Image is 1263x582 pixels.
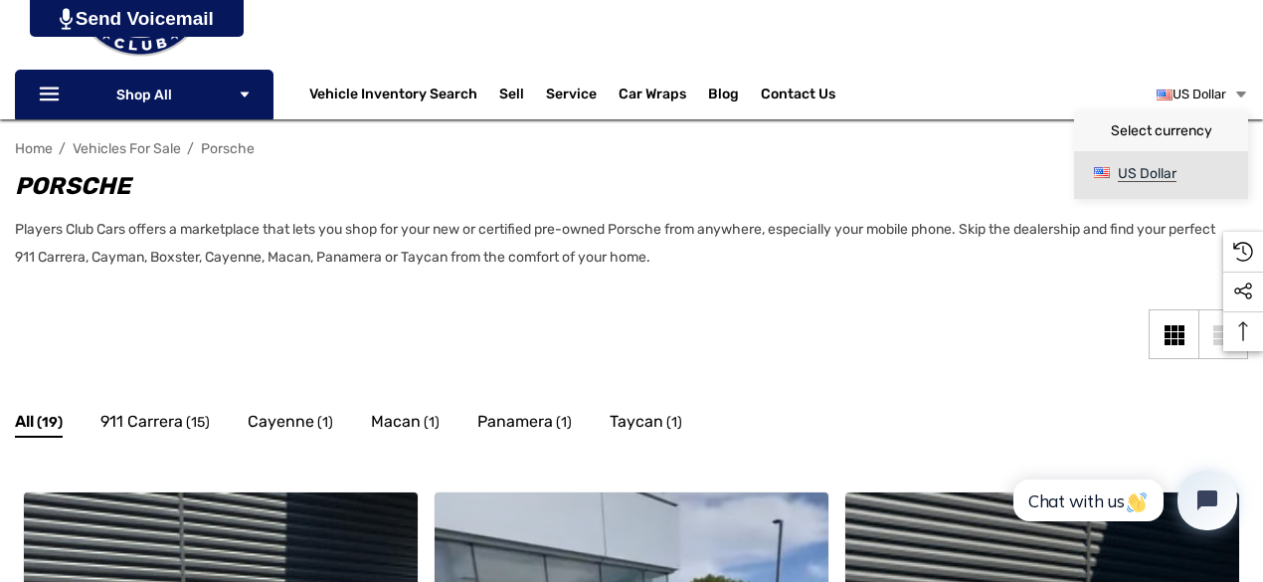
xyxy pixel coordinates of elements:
[477,409,553,435] span: Panamera
[248,409,314,435] span: Cayenne
[1233,282,1253,301] svg: Social Media
[100,409,210,441] a: Button Go To Sub Category 911 Carrera
[1149,309,1198,359] a: Grid View
[186,410,210,436] span: (15)
[37,84,67,106] svg: Icon Line
[15,216,1228,272] p: Players Club Cars offers a marketplace that lets you shop for your new or certified pre-owned Por...
[15,409,34,435] span: All
[619,86,686,107] span: Car Wraps
[1157,75,1248,114] a: USD
[317,410,333,436] span: (1)
[201,140,255,157] a: Porsche
[992,454,1254,547] iframe: Tidio Chat
[15,70,273,119] p: Shop All
[73,140,181,157] a: Vehicles For Sale
[610,409,682,441] a: Button Go To Sub Category Taycan
[248,409,333,441] a: Button Go To Sub Category Cayenne
[309,86,477,107] a: Vehicle Inventory Search
[666,410,682,436] span: (1)
[761,86,835,107] a: Contact Us
[1111,122,1212,139] span: Select currency
[15,131,1248,166] nav: Breadcrumb
[1118,159,1176,189] span: US Dollar
[708,86,739,107] a: Blog
[610,409,663,435] span: Taycan
[37,410,63,436] span: (19)
[499,75,546,114] a: Sell
[238,88,252,101] svg: Icon Arrow Down
[1233,242,1253,262] svg: Recently Viewed
[15,168,1228,204] h1: Porsche
[499,86,524,107] span: Sell
[424,410,440,436] span: (1)
[371,409,421,435] span: Macan
[1198,309,1248,359] a: List View
[371,409,440,441] a: Button Go To Sub Category Macan
[100,409,183,435] span: 911 Carrera
[60,8,73,30] img: PjwhLS0gR2VuZXJhdG9yOiBHcmF2aXQuaW8gLS0+PHN2ZyB4bWxucz0iaHR0cDovL3d3dy53My5vcmcvMjAwMC9zdmciIHhtb...
[619,75,708,114] a: Car Wraps
[1094,159,1228,189] a: US Dollar
[1223,321,1263,341] svg: Top
[15,140,53,157] a: Home
[477,409,572,441] a: Button Go To Sub Category Panamera
[546,86,597,107] a: Service
[556,410,572,436] span: (1)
